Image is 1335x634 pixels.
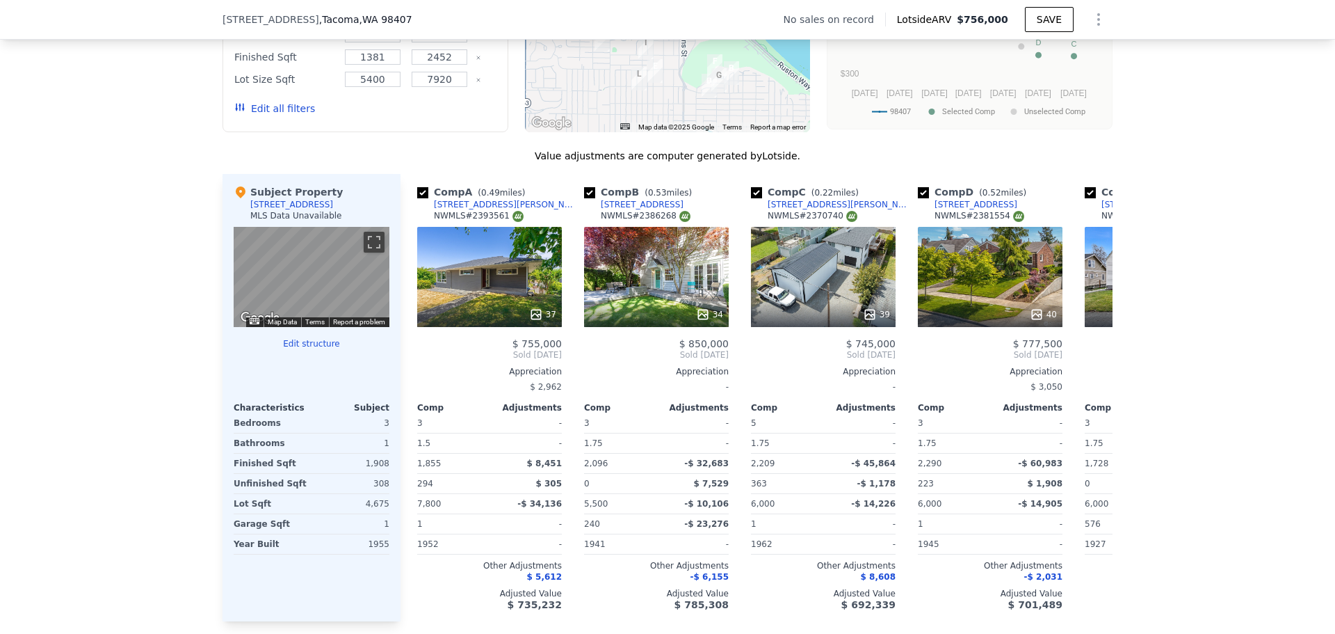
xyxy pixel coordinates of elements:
text: [DATE] [852,88,878,98]
div: - [659,534,729,554]
div: Bedrooms [234,413,309,433]
button: SAVE [1025,7,1074,32]
div: 1941 [584,534,654,554]
a: [STREET_ADDRESS] [584,199,683,210]
span: $ 701,489 [1008,599,1062,610]
span: Sold [DATE] [1085,349,1229,360]
span: -$ 45,864 [851,459,896,468]
div: NWMLS # 2386268 [601,210,690,222]
a: Terms (opens in new tab) [305,318,325,326]
text: [DATE] [990,88,1017,98]
div: 4114 N 37th St [702,74,717,97]
text: C [1071,40,1077,48]
div: 1962 [751,534,820,554]
span: 5 [751,418,756,428]
div: [STREET_ADDRESS][PERSON_NAME] [1101,199,1246,210]
div: - [826,413,896,433]
img: NWMLS Logo [679,211,690,222]
div: 4109 N 37th St [711,68,727,92]
div: - [659,413,729,433]
a: Report a map error [750,123,806,131]
span: 1 [417,519,423,529]
a: [STREET_ADDRESS][PERSON_NAME] [417,199,578,210]
div: 1955 [314,534,389,554]
span: 3 [918,418,923,428]
a: [STREET_ADDRESS][PERSON_NAME] [1085,199,1246,210]
span: 2,290 [918,459,941,468]
button: Clear [476,77,481,83]
div: 1.75 [584,434,654,453]
div: 1.75 [918,434,987,453]
div: [STREET_ADDRESS][PERSON_NAME] [768,199,912,210]
span: Lotside ARV [897,13,957,26]
div: Adjusted Value [417,588,562,599]
div: - [584,377,729,397]
span: $ 3,050 [1030,382,1062,392]
div: 40 [1030,308,1057,322]
span: 1,728 [1085,459,1108,468]
span: 7,800 [417,499,441,509]
div: NWMLS # 2381554 [934,210,1024,222]
div: - [993,413,1062,433]
img: NWMLS Logo [1013,211,1024,222]
button: Edit structure [234,338,389,349]
div: Comp [751,402,823,413]
div: Other Adjustments [751,560,896,571]
div: 1.5 [417,434,487,453]
div: Unfinished Sqft [234,474,309,493]
div: - [492,534,562,554]
div: Finished Sqft [234,47,337,67]
div: Map [234,227,389,327]
span: 6,000 [1085,499,1108,509]
div: Adjusted Value [584,588,729,599]
span: $ 5,612 [527,572,562,582]
span: 1 [751,519,756,529]
div: Subject Property [234,185,343,199]
span: -$ 14,226 [851,499,896,509]
span: , Tacoma [319,13,412,26]
div: - [492,514,562,534]
div: [STREET_ADDRESS] [250,199,333,210]
div: Appreciation [751,366,896,377]
text: Unselected Comp [1024,107,1085,116]
span: ( miles) [472,188,531,198]
text: [DATE] [1025,88,1051,98]
div: Comp D [918,185,1032,199]
span: -$ 60,983 [1018,459,1062,468]
button: Toggle fullscreen view [364,232,385,253]
button: Show Options [1085,6,1112,33]
span: 2,209 [751,459,775,468]
a: Terms (opens in new tab) [722,123,742,131]
div: Adjustments [656,402,729,413]
span: $ 2,962 [530,382,562,392]
div: 37 [529,308,556,322]
span: 2,096 [584,459,608,468]
div: - [659,434,729,453]
span: Sold [DATE] [584,349,729,360]
div: 308 [314,474,389,493]
span: 240 [584,519,600,529]
span: $ 305 [535,479,562,489]
div: Comp [584,402,656,413]
div: Bathrooms [234,434,309,453]
span: -$ 10,106 [684,499,729,509]
span: 1 [918,519,923,529]
text: Selected Comp [942,107,995,116]
div: Comp [1085,402,1157,413]
span: 6,000 [918,499,941,509]
a: Report a problem [333,318,385,326]
span: 0.52 [982,188,1001,198]
div: 1.75 [751,434,820,453]
img: NWMLS Logo [512,211,524,222]
div: - [993,534,1062,554]
span: -$ 32,683 [684,459,729,468]
div: Adjustments [489,402,562,413]
div: Adjusted Value [1085,588,1229,599]
div: NWMLS # 2370740 [768,210,857,222]
div: NWMLS # 2321596 [1101,210,1191,222]
div: Garage Sqft [234,514,309,534]
div: Lot Sqft [234,494,309,514]
div: Adjustments [823,402,896,413]
a: [STREET_ADDRESS][PERSON_NAME] [751,199,912,210]
span: $756,000 [957,14,1008,25]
